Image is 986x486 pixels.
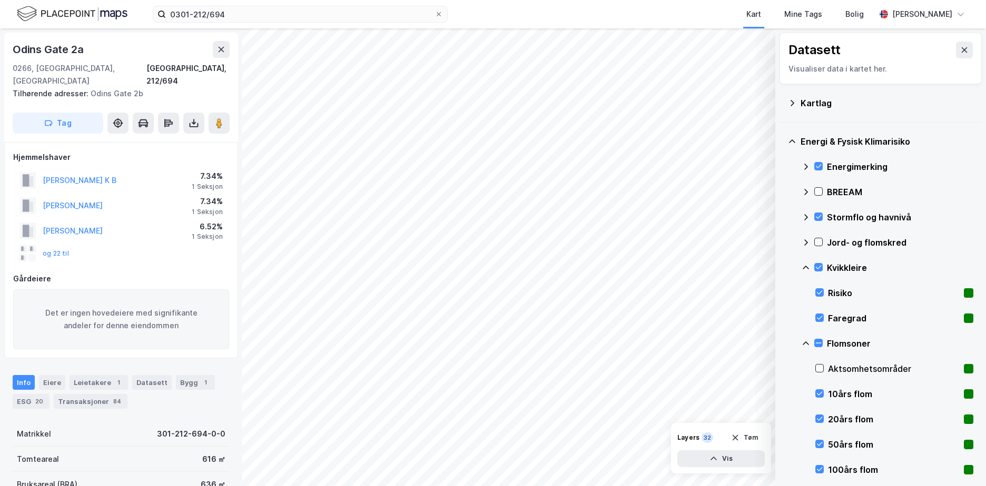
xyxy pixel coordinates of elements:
[892,8,952,21] div: [PERSON_NAME]
[827,160,973,173] div: Energimerking
[828,312,960,325] div: Faregrad
[17,453,59,465] div: Tomteareal
[827,211,973,224] div: Stormflo og havnivå
[746,8,761,21] div: Kart
[192,195,223,208] div: 7.34%
[828,463,960,476] div: 100års flom
[17,5,127,23] img: logo.f888ab2527a4732fd821a326f86c7f29.svg
[828,362,960,375] div: Aktsomhetsområder
[13,272,229,285] div: Gårdeiere
[192,183,223,191] div: 1 Seksjon
[801,135,973,148] div: Energi & Fysisk Klimarisiko
[788,63,973,75] div: Visualiser data i kartet her.
[157,428,225,440] div: 301-212-694-0-0
[827,186,973,198] div: BREEAM
[39,375,65,390] div: Eiere
[828,438,960,451] div: 50års flom
[13,87,221,100] div: Odins Gate 2b
[13,41,85,58] div: Odins Gate 2a
[801,97,973,109] div: Kartlag
[784,8,822,21] div: Mine Tags
[146,62,230,87] div: [GEOGRAPHIC_DATA], 212/694
[13,375,35,390] div: Info
[845,8,864,21] div: Bolig
[111,396,123,407] div: 84
[54,394,127,409] div: Transaksjoner
[202,453,225,465] div: 616 ㎡
[13,151,229,164] div: Hjemmelshaver
[13,113,103,134] button: Tag
[132,375,172,390] div: Datasett
[33,396,45,407] div: 20
[70,375,128,390] div: Leietakere
[192,170,223,183] div: 7.34%
[13,394,50,409] div: ESG
[17,428,51,440] div: Matrikkel
[192,232,223,241] div: 1 Seksjon
[933,436,986,486] iframe: Chat Widget
[113,377,124,388] div: 1
[827,337,973,350] div: Flomsoner
[166,6,435,22] input: Søk på adresse, matrikkel, gårdeiere, leietakere eller personer
[724,429,765,446] button: Tøm
[677,433,699,442] div: Layers
[677,450,765,467] button: Vis
[828,388,960,400] div: 10års flom
[200,377,211,388] div: 1
[702,432,713,443] div: 32
[13,289,229,349] div: Det er ingen hovedeiere med signifikante andeler for denne eiendommen
[192,208,223,216] div: 1 Seksjon
[13,89,91,98] span: Tilhørende adresser:
[828,287,960,299] div: Risiko
[176,375,215,390] div: Bygg
[13,62,146,87] div: 0266, [GEOGRAPHIC_DATA], [GEOGRAPHIC_DATA]
[192,220,223,233] div: 6.52%
[827,236,973,249] div: Jord- og flomskred
[788,42,841,58] div: Datasett
[828,413,960,426] div: 20års flom
[827,261,973,274] div: Kvikkleire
